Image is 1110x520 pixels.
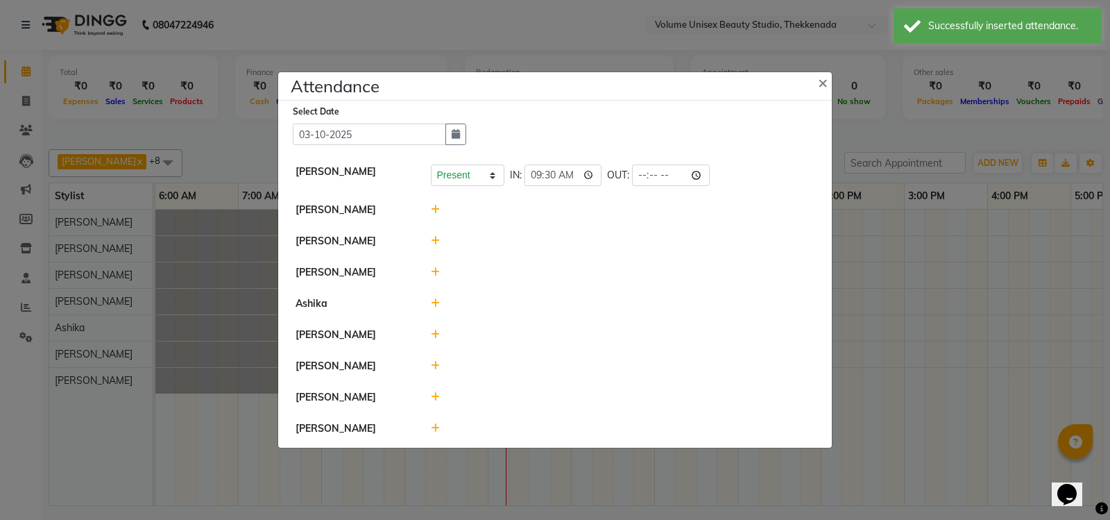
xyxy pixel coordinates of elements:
div: [PERSON_NAME] [285,421,420,436]
div: Successfully inserted attendance. [928,19,1091,33]
div: [PERSON_NAME] [285,359,420,374]
div: Ashika [285,296,420,311]
div: [PERSON_NAME] [285,328,420,342]
input: Select date [293,124,446,145]
span: × [818,72,828,92]
label: Select Date [293,106,339,118]
div: [PERSON_NAME] [285,203,420,217]
button: Close [807,62,842,101]
div: [PERSON_NAME] [285,234,420,249]
h4: Attendance [291,74,379,99]
span: IN: [510,168,522,183]
iframe: chat widget [1052,464,1096,506]
span: OUT: [607,168,629,183]
div: [PERSON_NAME] [285,265,420,280]
div: [PERSON_NAME] [285,165,420,186]
div: [PERSON_NAME] [285,390,420,405]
